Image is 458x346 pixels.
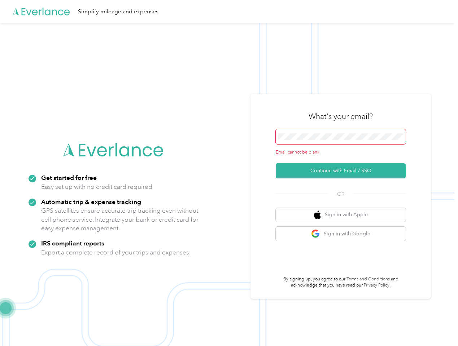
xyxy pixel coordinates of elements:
button: google logoSign in with Google [276,227,406,241]
strong: IRS compliant reports [41,239,104,247]
img: apple logo [314,210,321,219]
a: Terms and Conditions [346,276,390,282]
button: apple logoSign in with Apple [276,208,406,222]
p: GPS satellites ensure accurate trip tracking even without cell phone service. Integrate your bank... [41,206,199,233]
img: google logo [311,229,320,238]
h3: What's your email? [309,111,373,121]
p: By signing up, you agree to our and acknowledge that you have read our . [276,276,406,289]
strong: Get started for free [41,174,97,181]
strong: Automatic trip & expense tracking [41,198,141,205]
p: Export a complete record of your trips and expenses. [41,248,191,257]
span: OR [328,190,353,198]
button: Continue with Email / SSO [276,163,406,178]
p: Easy set up with no credit card required [41,182,152,191]
div: Simplify mileage and expenses [78,7,158,16]
a: Privacy Policy [364,283,389,288]
div: Email cannot be blank [276,149,406,156]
